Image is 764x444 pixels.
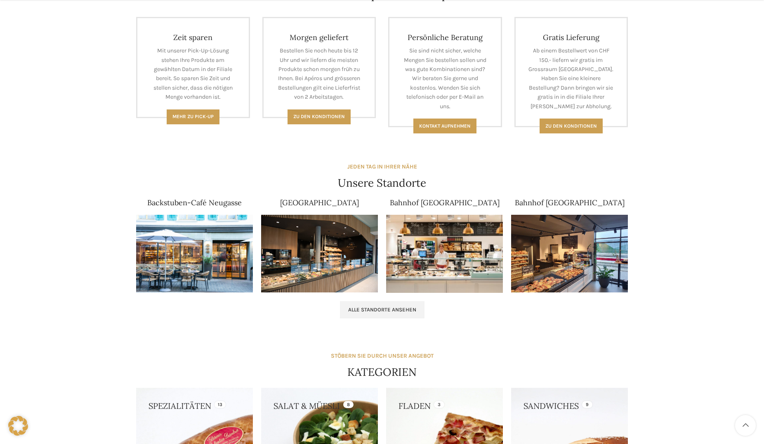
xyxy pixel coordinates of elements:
[331,351,434,361] div: STÖBERN SIE DURCH UNSER ANGEBOT
[545,123,597,129] span: Zu den konditionen
[147,198,242,207] a: Backstuben-Café Neugasse
[288,109,351,124] a: Zu den Konditionen
[347,162,417,171] div: JEDEN TAG IN IHRER NÄHE
[515,198,625,207] a: Bahnhof [GEOGRAPHIC_DATA]
[172,114,214,119] span: Mehr zu Pick-Up
[150,33,236,42] h4: Zeit sparen
[528,33,615,42] h4: Gratis Lieferung
[150,46,236,102] p: Mit unserer Pick-Up-Lösung stehen Ihre Produkte am gewählten Datum in der Filiale bereit. So spar...
[293,114,345,119] span: Zu den Konditionen
[413,119,476,133] a: Kontakt aufnehmen
[347,365,417,380] h4: KATEGORIEN
[402,33,488,42] h4: Persönliche Beratung
[280,198,359,207] a: [GEOGRAPHIC_DATA]
[402,46,488,111] p: Sie sind nicht sicher, welche Mengen Sie bestellen sollen und was gute Kombinationen sind? Wir be...
[276,33,363,42] h4: Morgen geliefert
[338,176,426,190] h4: Unsere Standorte
[276,46,363,102] p: Bestellen Sie noch heute bis 12 Uhr und wir liefern die meisten Produkte schon morgen früh zu Ihn...
[340,301,424,318] a: Alle Standorte ansehen
[419,123,471,129] span: Kontakt aufnehmen
[167,109,219,124] a: Mehr zu Pick-Up
[540,119,603,133] a: Zu den konditionen
[528,46,615,111] p: Ab einem Bestellwert von CHF 150.- liefern wir gratis im Grossraum [GEOGRAPHIC_DATA]. Haben Sie e...
[390,198,500,207] a: Bahnhof [GEOGRAPHIC_DATA]
[348,306,416,313] span: Alle Standorte ansehen
[735,415,756,436] a: Scroll to top button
